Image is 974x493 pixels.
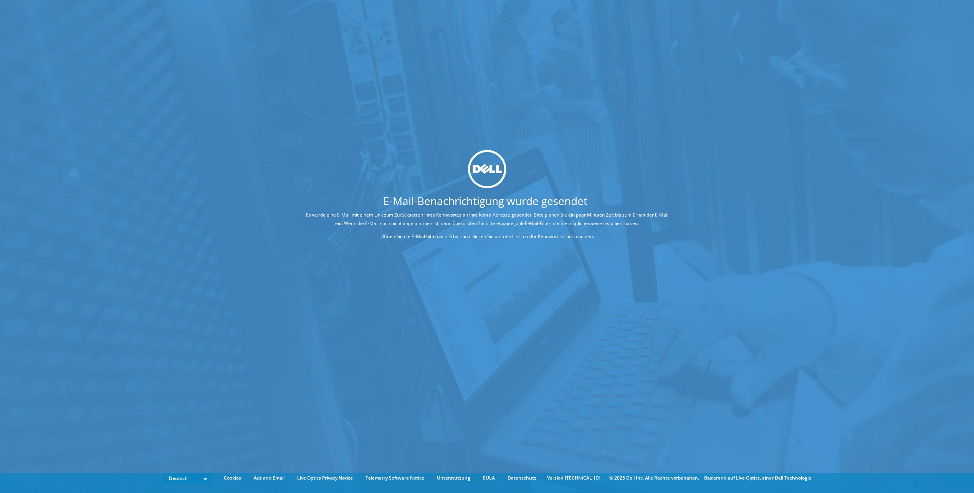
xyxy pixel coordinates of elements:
li: Version [TECHNICAL_ID] [543,474,604,482]
h1: E-Mail-Benachrichtigung wurde gesendet [276,195,695,206]
a: Telemetry Software Notice [360,474,430,482]
a: Ads and Email [248,474,290,482]
li: Basierend auf Live Optics, einer Dell Technologie [704,474,811,482]
a: Live Optics Privacy Notice [291,474,359,482]
p: Öffnen Sie die E-Mail bitte nach Erhalt und klicken Sie auf den Link, um Ihr Kennwort zurückzuset... [305,232,670,241]
a: EULA [477,474,501,482]
a: Unterstützung [431,474,476,482]
img: dell_svg_logo.svg [468,150,506,188]
li: © 2025 Dell Inc. Alle Rechte vorbehalten. [605,474,703,482]
p: Es wurde eine E-Mail mit einem Link zum Zurücksetzen Ihres Kennwortes an Ihre Konto-Adresse gesen... [305,211,670,228]
a: Cookies [218,474,247,482]
a: Datenschutz [502,474,542,482]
